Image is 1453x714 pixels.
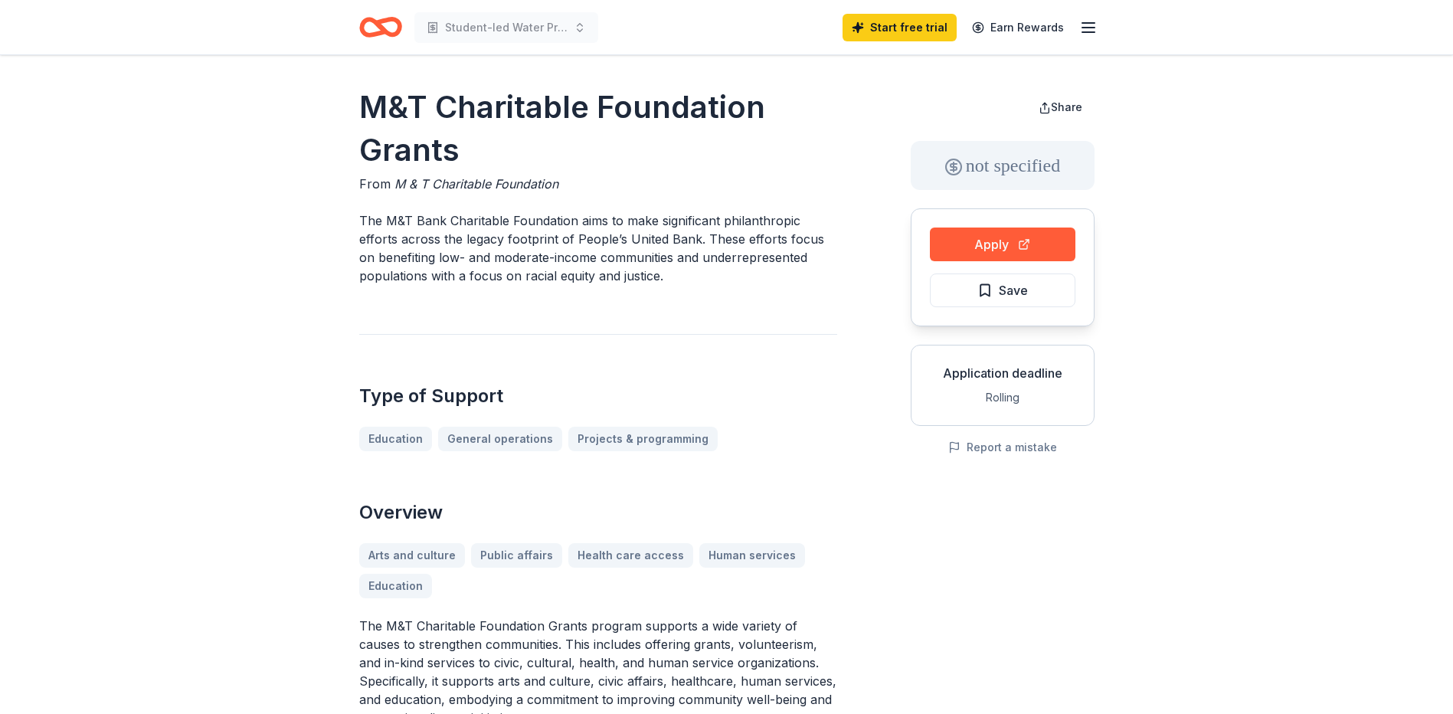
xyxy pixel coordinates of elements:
a: Home [359,9,402,45]
button: Save [930,273,1075,307]
span: Save [999,280,1028,300]
button: Student-led Water Project: Seeking Partnership for Clean Water [PERSON_NAME] [414,12,598,43]
a: General operations [438,427,562,451]
a: Education [359,427,432,451]
div: From [359,175,837,193]
div: Application deadline [924,364,1082,382]
p: The M&T Bank Charitable Foundation aims to make significant philanthropic efforts across the lega... [359,211,837,285]
a: Start free trial [843,14,957,41]
span: Student-led Water Project: Seeking Partnership for Clean Water [PERSON_NAME] [445,18,568,37]
div: not specified [911,141,1095,190]
h1: M&T Charitable Foundation Grants [359,86,837,172]
div: Rolling [924,388,1082,407]
a: Projects & programming [568,427,718,451]
button: Report a mistake [948,438,1057,457]
button: Share [1026,92,1095,123]
span: M & T Charitable Foundation [394,176,558,192]
h2: Type of Support [359,384,837,408]
a: Earn Rewards [963,14,1073,41]
h2: Overview [359,500,837,525]
button: Apply [930,228,1075,261]
span: Share [1051,100,1082,113]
